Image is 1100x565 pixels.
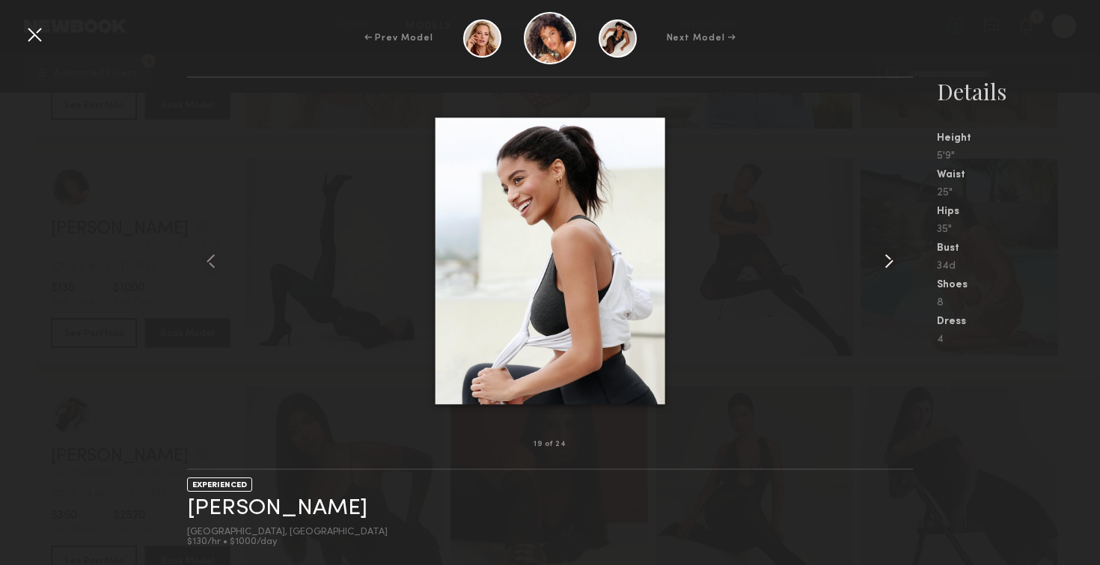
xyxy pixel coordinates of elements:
div: 19 of 24 [534,441,566,448]
div: [GEOGRAPHIC_DATA], [GEOGRAPHIC_DATA] [187,528,388,537]
div: Hips [937,207,1100,217]
div: Dress [937,317,1100,327]
div: 4 [937,335,1100,345]
div: 25" [937,188,1100,198]
div: 5'9" [937,151,1100,162]
div: 34d [937,261,1100,272]
div: Bust [937,243,1100,254]
div: Next Model → [667,31,736,45]
div: $130/hr • $1000/day [187,537,388,547]
div: 8 [937,298,1100,308]
div: ← Prev Model [364,31,433,45]
div: EXPERIENCED [187,477,252,492]
div: Waist [937,170,1100,180]
div: Shoes [937,280,1100,290]
div: 35" [937,225,1100,235]
a: [PERSON_NAME] [187,497,367,520]
div: Details [937,76,1100,106]
div: Height [937,133,1100,144]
